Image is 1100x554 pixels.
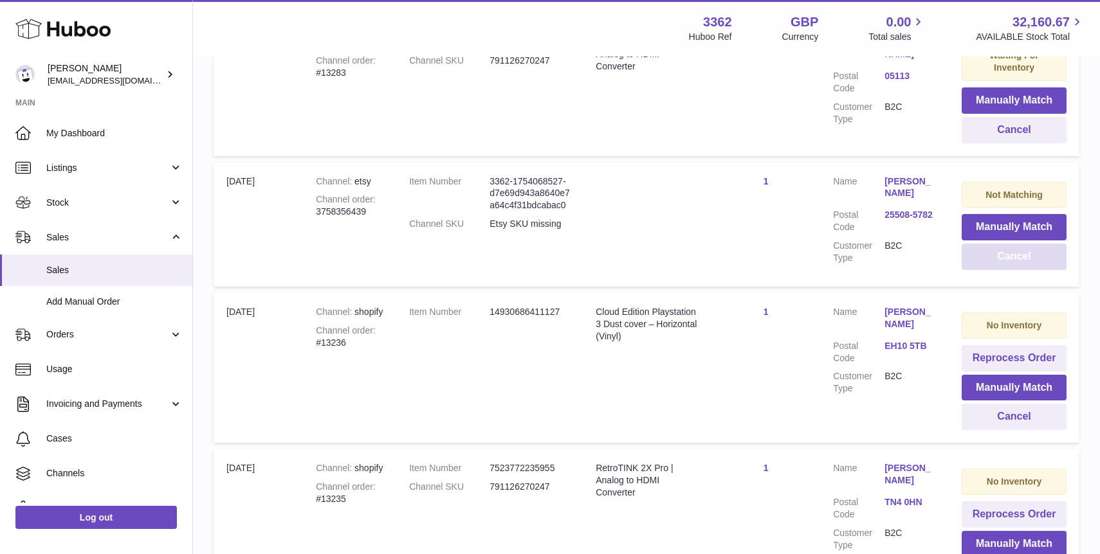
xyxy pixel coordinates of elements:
[833,462,885,490] dt: Name
[886,13,912,31] span: 0.00
[316,306,383,318] div: shopify
[490,218,570,230] dd: Etsy SKU missing
[833,306,885,334] dt: Name
[316,194,376,204] strong: Channel order
[885,370,936,395] dd: B2C
[46,127,183,139] span: My Dashboard
[985,190,1043,200] strong: Not Matching
[316,325,376,335] strong: Channel order
[764,463,769,473] a: 1
[490,55,570,67] dd: 791126270247
[764,307,769,317] a: 1
[409,55,490,67] dt: Channel SKU
[962,501,1067,528] button: Reprocess Order
[987,320,1042,330] strong: No Inventory
[409,481,490,493] dt: Channel SKU
[976,13,1085,43] a: 32,160.67 AVAILABLE Stock Total
[15,65,35,84] img: sales@gamesconnection.co.uk
[833,496,885,521] dt: Postal Code
[409,462,490,474] dt: Item Number
[1013,13,1070,31] span: 32,160.67
[833,240,885,264] dt: Customer Type
[490,175,570,212] dd: 3362-1754068527-d7e69d943a8640e7a64c4f31bdcabac0
[316,176,354,186] strong: Channel
[833,527,885,551] dt: Customer Type
[46,363,183,375] span: Usage
[316,175,383,188] div: etsy
[316,462,383,474] div: shopify
[214,293,303,443] td: [DATE]
[46,328,169,341] span: Orders
[885,462,936,487] a: [PERSON_NAME]
[596,462,699,499] div: RetroTINK 2X Pro | Analog to HDMI Converter
[46,231,169,244] span: Sales
[833,70,885,94] dt: Postal Code
[316,481,376,492] strong: Channel order
[48,75,189,85] span: [EMAIL_ADDRESS][DOMAIN_NAME]
[885,340,936,352] a: EH10 5TB
[962,87,1067,114] button: Manually Match
[987,476,1042,487] strong: No Inventory
[962,404,1067,430] button: Cancel
[791,13,818,31] strong: GBP
[46,398,169,410] span: Invoicing and Payments
[962,345,1067,371] button: Reprocess Order
[833,101,885,125] dt: Customer Type
[885,70,936,82] a: 05113
[409,218,490,230] dt: Channel SKU
[316,481,383,505] div: #13235
[46,433,183,445] span: Cases
[46,197,169,209] span: Stock
[833,175,885,203] dt: Name
[490,481,570,493] dd: 791126270247
[316,193,383,218] div: 3758356439
[409,175,490,212] dt: Item Number
[316,325,383,349] div: #13236
[15,506,177,529] a: Log out
[703,13,732,31] strong: 3362
[885,209,936,221] a: 25508-5782
[782,31,819,43] div: Currency
[316,55,376,66] strong: Channel order
[689,31,732,43] div: Huboo Ref
[962,117,1067,143] button: Cancel
[214,23,303,156] td: [DATE]
[885,527,936,551] dd: B2C
[46,502,183,514] span: Settings
[316,307,354,317] strong: Channel
[490,306,570,318] dd: 14930686411127
[868,31,926,43] span: Total sales
[409,306,490,318] dt: Item Number
[885,101,936,125] dd: B2C
[46,162,169,174] span: Listings
[868,13,926,43] a: 0.00 Total sales
[46,264,183,276] span: Sales
[962,214,1067,240] button: Manually Match
[885,496,936,508] a: TN4 0HN
[46,467,183,479] span: Channels
[962,375,1067,401] button: Manually Match
[833,209,885,233] dt: Postal Code
[490,462,570,474] dd: 7523772235955
[885,240,936,264] dd: B2C
[833,370,885,395] dt: Customer Type
[833,340,885,364] dt: Postal Code
[214,163,303,287] td: [DATE]
[885,175,936,200] a: [PERSON_NAME]
[316,463,354,473] strong: Channel
[885,306,936,330] a: [PERSON_NAME]
[962,244,1067,270] button: Cancel
[764,176,769,186] a: 1
[316,55,383,79] div: #13283
[596,306,699,343] div: Cloud Edition Playstation 3 Dust cover – Horizontal (Vinyl)
[48,62,163,87] div: [PERSON_NAME]
[46,296,183,308] span: Add Manual Order
[976,31,1085,43] span: AVAILABLE Stock Total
